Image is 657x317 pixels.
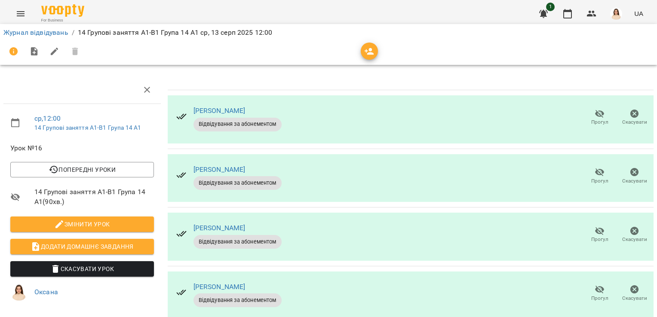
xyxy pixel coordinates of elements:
[582,282,617,306] button: Прогул
[193,283,246,291] a: [PERSON_NAME]
[3,27,654,38] nav: breadcrumb
[10,162,154,177] button: Попередні уроки
[622,236,647,243] span: Скасувати
[10,239,154,254] button: Додати домашнє завдання
[10,143,154,153] span: Урок №16
[582,164,617,188] button: Прогул
[72,27,74,38] li: /
[622,295,647,302] span: Скасувати
[193,107,246,115] a: [PERSON_NAME]
[617,223,652,247] button: Скасувати
[617,282,652,306] button: Скасувати
[582,223,617,247] button: Прогул
[10,283,28,301] img: 76124efe13172d74632d2d2d3678e7ed.png
[10,261,154,277] button: Скасувати Урок
[591,119,608,126] span: Прогул
[17,264,147,274] span: Скасувати Урок
[582,106,617,130] button: Прогул
[34,288,58,296] a: Оксана
[610,8,622,20] img: 76124efe13172d74632d2d2d3678e7ed.png
[10,3,31,24] button: Menu
[631,6,647,21] button: UA
[17,219,147,229] span: Змінити урок
[193,179,282,187] span: Відвідування за абонементом
[17,165,147,175] span: Попередні уроки
[193,120,282,128] span: Відвідування за абонементом
[193,296,282,304] span: Відвідування за абонементом
[41,18,84,23] span: For Business
[622,177,647,185] span: Скасувати
[591,295,608,302] span: Прогул
[546,3,555,11] span: 1
[193,224,246,232] a: [PERSON_NAME]
[193,165,246,174] a: [PERSON_NAME]
[78,27,273,38] p: 14 Групові заняття А1-В1 Група 14 А1 ср, 13 серп 2025 12:00
[634,9,643,18] span: UA
[10,216,154,232] button: Змінити урок
[591,177,608,185] span: Прогул
[34,187,154,207] span: 14 Групові заняття А1-В1 Група 14 А1 ( 90 хв. )
[17,241,147,252] span: Додати домашнє завдання
[3,28,68,37] a: Журнал відвідувань
[193,238,282,246] span: Відвідування за абонементом
[622,119,647,126] span: Скасувати
[34,124,141,131] a: 14 Групові заняття А1-В1 Група 14 А1
[591,236,608,243] span: Прогул
[617,106,652,130] button: Скасувати
[617,164,652,188] button: Скасувати
[41,4,84,17] img: Voopty Logo
[34,114,61,122] a: ср , 12:00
